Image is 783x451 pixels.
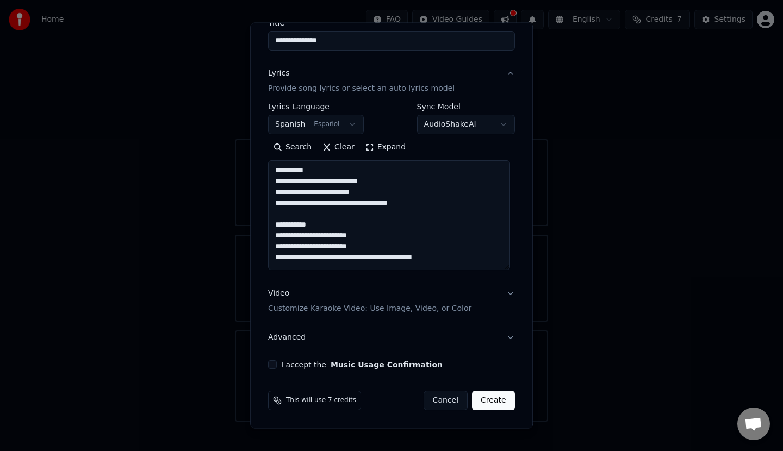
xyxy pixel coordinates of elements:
[268,323,515,352] button: Advanced
[268,103,515,279] div: LyricsProvide song lyrics or select an auto lyrics model
[360,139,411,156] button: Expand
[268,19,515,27] label: Title
[286,396,356,405] span: This will use 7 credits
[331,361,443,368] button: I accept the
[268,59,515,103] button: LyricsProvide song lyrics or select an auto lyrics model
[268,83,455,94] p: Provide song lyrics or select an auto lyrics model
[268,103,364,110] label: Lyrics Language
[268,288,471,314] div: Video
[268,303,471,314] p: Customize Karaoke Video: Use Image, Video, or Color
[268,279,515,323] button: VideoCustomize Karaoke Video: Use Image, Video, or Color
[268,139,317,156] button: Search
[424,391,468,410] button: Cancel
[268,68,289,79] div: Lyrics
[317,139,360,156] button: Clear
[417,103,515,110] label: Sync Model
[472,391,515,410] button: Create
[281,361,443,368] label: I accept the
